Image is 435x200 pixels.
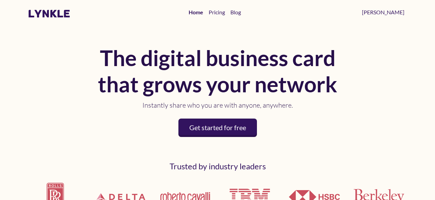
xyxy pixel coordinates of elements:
[186,5,206,19] a: Home
[95,100,340,110] p: Instantly share who you are with anyone, anywhere.
[28,161,407,171] h2: Trusted by industry leaders
[206,5,228,19] a: Pricing
[359,5,407,19] a: [PERSON_NAME]
[28,7,70,20] a: lynkle
[95,45,340,97] h1: The digital business card that grows your network
[178,119,257,137] a: Get started for free
[228,5,244,19] a: Blog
